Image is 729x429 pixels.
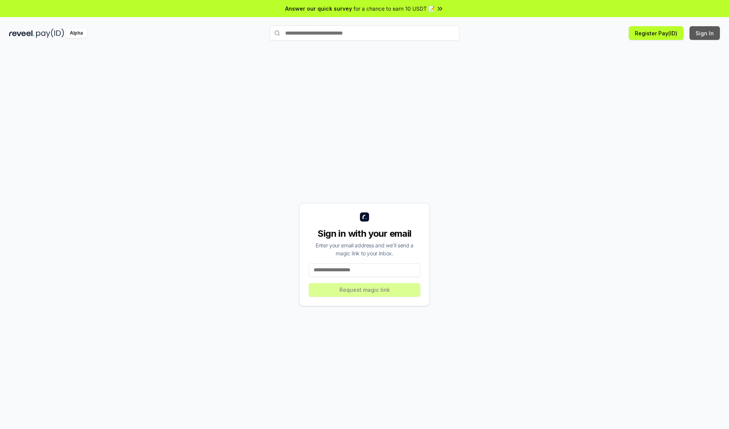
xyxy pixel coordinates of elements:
[36,28,64,38] img: pay_id
[9,28,35,38] img: reveel_dark
[309,241,420,257] div: Enter your email address and we’ll send a magic link to your inbox.
[690,26,720,40] button: Sign In
[309,228,420,240] div: Sign in with your email
[66,28,87,38] div: Alpha
[629,26,683,40] button: Register Pay(ID)
[285,5,352,13] span: Answer our quick survey
[360,212,369,222] img: logo_small
[353,5,435,13] span: for a chance to earn 10 USDT 📝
